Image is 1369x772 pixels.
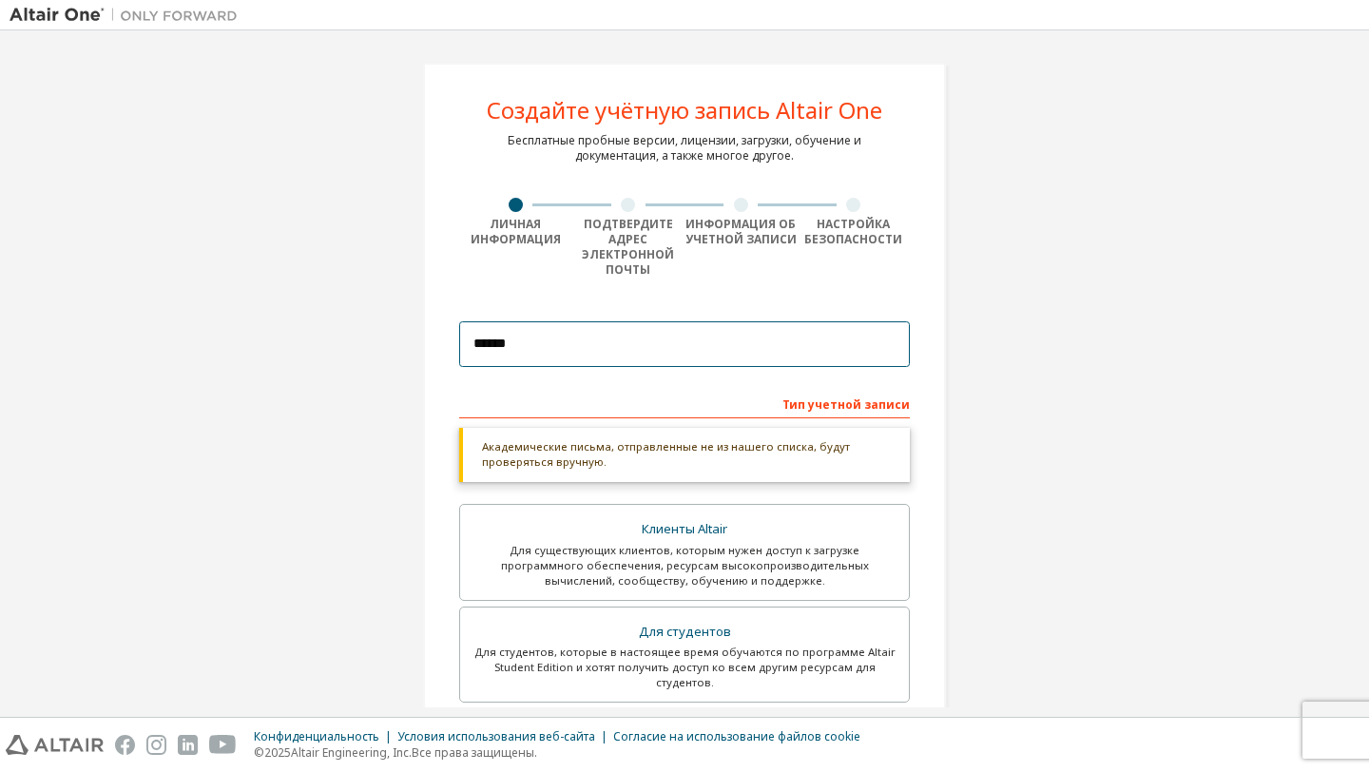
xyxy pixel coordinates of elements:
[254,744,264,761] ya-tr-span: ©
[482,439,850,469] ya-tr-span: Академические письма, отправленные не из нашего списка, будут проверяться вручную.
[412,744,537,761] ya-tr-span: Все права защищены.
[471,216,561,247] ya-tr-span: Личная информация
[146,735,166,755] img: instagram.svg
[6,735,104,755] img: altair_logo.svg
[582,216,674,278] ya-tr-span: Подтвердите адрес электронной почты
[782,396,910,413] ya-tr-span: Тип учетной записи
[685,216,797,247] ya-tr-span: Информация об учетной записи
[178,735,198,755] img: linkedin.svg
[639,623,731,640] ya-tr-span: Для студентов
[508,132,861,148] ya-tr-span: Бесплатные пробные версии, лицензии, загрузки, обучение и
[264,744,291,761] ya-tr-span: 2025
[501,543,869,588] ya-tr-span: Для существующих клиентов, которым нужен доступ к загрузке программного обеспечения, ресурсам выс...
[209,735,237,755] img: youtube.svg
[487,94,882,125] ya-tr-span: Создайте учётную запись Altair One
[613,728,860,744] ya-tr-span: Согласие на использование файлов cookie
[804,216,902,247] ya-tr-span: Настройка безопасности
[575,147,794,164] ya-tr-span: документация, а также многое другое.
[291,744,412,761] ya-tr-span: Altair Engineering, Inc.
[254,728,379,744] ya-tr-span: Конфиденциальность
[642,520,727,537] ya-tr-span: Клиенты Altair
[10,6,247,25] img: Альтаир Один
[474,645,896,689] ya-tr-span: Для студентов, которые в настоящее время обучаются по программе Altair Student Edition и хотят по...
[397,728,595,744] ya-tr-span: Условия использования веб-сайта
[115,735,135,755] img: facebook.svg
